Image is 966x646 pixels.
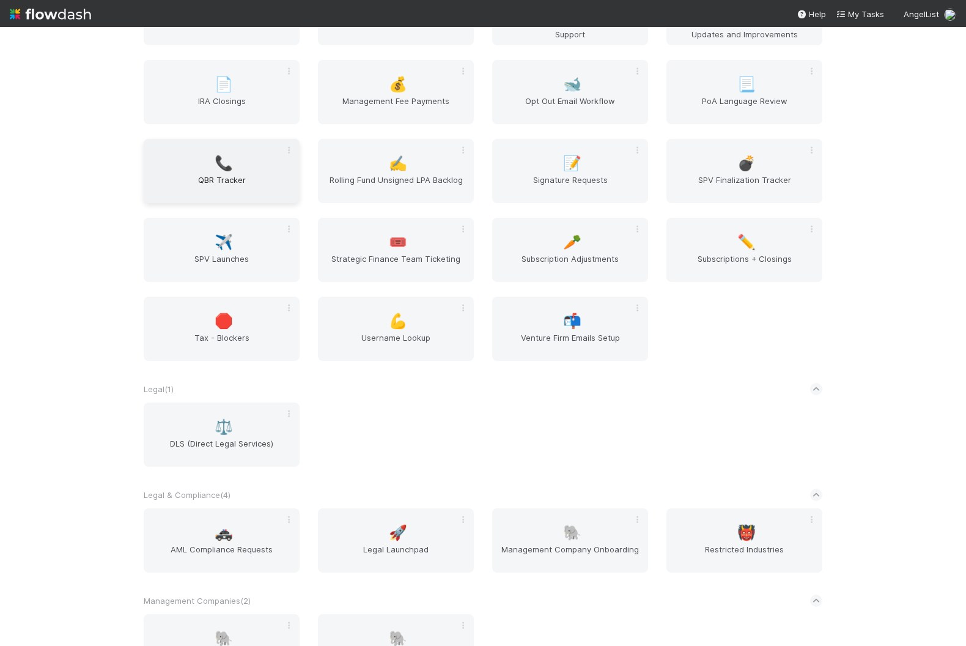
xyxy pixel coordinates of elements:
span: 💣 [737,155,756,171]
span: Venture Firm Emails Setup [497,332,643,356]
span: 🐘 [563,525,581,541]
span: Management Companies ( 2 ) [144,596,251,606]
span: Subscriptions + Closings [671,253,817,277]
span: ⚖️ [215,419,233,435]
a: ✏️Subscriptions + Closings [666,218,822,282]
a: 🚓AML Compliance Requests [144,508,300,573]
span: 🐋 [563,76,581,92]
span: AngelList [904,9,939,19]
span: 💪 [389,313,407,329]
a: 💣SPV Finalization Tracker [666,139,822,203]
span: 📃 [737,76,756,92]
a: 👹Restricted Industries [666,508,822,573]
a: My Tasks [836,8,884,20]
span: Rolling Fund Unsigned LPA Backlog [323,174,469,198]
span: PoA Language Review [671,95,817,119]
span: 📬 [563,313,581,329]
a: 🚀Legal Launchpad [318,508,474,573]
span: Tax - Blockers [149,332,295,356]
a: 🥕Subscription Adjustments [492,218,648,282]
span: Investor Qualification General Support [497,16,643,40]
span: Restricted Industries [671,543,817,568]
span: Subscription Adjustments [497,253,643,277]
span: 🚀 [389,525,407,541]
span: Global Portfolio Request Router [149,16,295,40]
a: 💰Management Fee Payments [318,60,474,124]
a: 📬Venture Firm Emails Setup [492,297,648,361]
a: 🎟️Strategic Finance Team Ticketing [318,218,474,282]
a: ⚖️DLS (Direct Legal Services) [144,403,300,467]
span: ✏️ [737,234,756,250]
img: logo-inverted-e16ddd16eac7371096b0.svg [10,4,91,24]
a: 📃PoA Language Review [666,60,822,124]
span: Username Lookup [323,332,469,356]
a: 📄IRA Closings [144,60,300,124]
span: 💰 [389,76,407,92]
div: Help [797,8,826,20]
span: ✈️ [215,234,233,250]
a: 📝Signature Requests [492,139,648,203]
span: IRA Closings [149,95,295,119]
span: DLS (Direct Legal Services) [149,437,295,462]
a: 💪Username Lookup [318,297,474,361]
span: Investor Qualification Planned Updates and Improvements [671,16,817,40]
a: 📞QBR Tracker [144,139,300,203]
span: 📄 [215,76,233,92]
span: Legal ( 1 ) [144,384,174,394]
span: QBR Tracker [149,174,295,198]
span: ✍️ [389,155,407,171]
span: 📝 [563,155,581,171]
span: GP Entity Management [323,16,469,40]
a: 🐋Opt Out Email Workflow [492,60,648,124]
a: ✈️SPV Launches [144,218,300,282]
span: Legal & Compliance ( 4 ) [144,490,230,500]
span: 📞 [215,155,233,171]
span: Management Company Onboarding [497,543,643,568]
span: SPV Launches [149,253,295,277]
span: Opt Out Email Workflow [497,95,643,119]
span: 🚓 [215,525,233,541]
span: My Tasks [836,9,884,19]
span: Management Fee Payments [323,95,469,119]
span: 🥕 [563,234,581,250]
span: Signature Requests [497,174,643,198]
span: Strategic Finance Team Ticketing [323,253,469,277]
span: Legal Launchpad [323,543,469,568]
span: 👹 [737,525,756,541]
a: 🐘Management Company Onboarding [492,508,648,573]
span: 🛑 [215,313,233,329]
img: avatar_eed832e9-978b-43e4-b51e-96e46fa5184b.png [944,9,956,21]
span: 🎟️ [389,234,407,250]
span: SPV Finalization Tracker [671,174,817,198]
a: ✍️Rolling Fund Unsigned LPA Backlog [318,139,474,203]
a: 🛑Tax - Blockers [144,297,300,361]
span: AML Compliance Requests [149,543,295,568]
